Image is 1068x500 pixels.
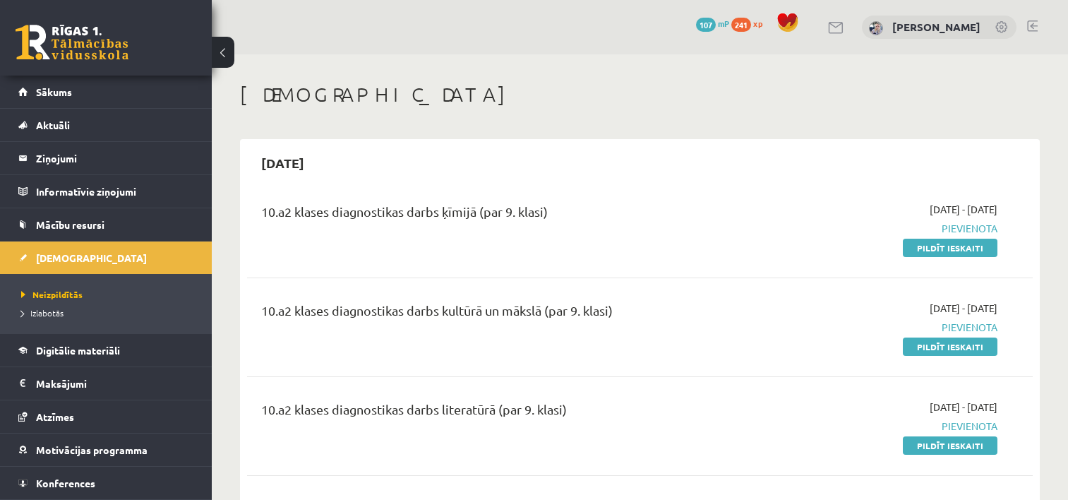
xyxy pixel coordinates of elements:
img: Kristīne Vītola [869,21,883,35]
span: [DEMOGRAPHIC_DATA] [36,251,147,264]
span: Sākums [36,85,72,98]
a: Pildīt ieskaiti [903,436,997,455]
a: Maksājumi [18,367,194,400]
a: Pildīt ieskaiti [903,338,997,356]
a: [PERSON_NAME] [892,20,980,34]
span: Atzīmes [36,410,74,423]
legend: Maksājumi [36,367,194,400]
span: Pievienota [766,419,997,434]
a: [DEMOGRAPHIC_DATA] [18,242,194,274]
a: Motivācijas programma [18,434,194,466]
a: Atzīmes [18,400,194,433]
span: [DATE] - [DATE] [930,301,997,316]
h2: [DATE] [247,146,318,179]
h1: [DEMOGRAPHIC_DATA] [240,83,1040,107]
a: 107 mP [696,18,729,29]
div: 10.a2 klases diagnostikas darbs ķīmijā (par 9. klasi) [261,202,745,228]
span: 241 [731,18,751,32]
span: Neizpildītās [21,289,83,300]
span: Aktuāli [36,119,70,131]
legend: Ziņojumi [36,142,194,174]
span: Digitālie materiāli [36,344,120,357]
a: Digitālie materiāli [18,334,194,367]
span: mP [718,18,729,29]
span: Konferences [36,477,95,489]
a: Ziņojumi [18,142,194,174]
span: Izlabotās [21,307,64,319]
span: xp [753,18,762,29]
div: 10.a2 klases diagnostikas darbs literatūrā (par 9. klasi) [261,400,745,426]
div: 10.a2 klases diagnostikas darbs kultūrā un mākslā (par 9. klasi) [261,301,745,327]
a: 241 xp [731,18,769,29]
span: [DATE] - [DATE] [930,400,997,415]
a: Rīgas 1. Tālmācības vidusskola [16,25,128,60]
span: Pievienota [766,320,997,335]
span: Mācību resursi [36,218,104,231]
legend: Informatīvie ziņojumi [36,175,194,208]
a: Izlabotās [21,306,198,319]
a: Aktuāli [18,109,194,141]
span: [DATE] - [DATE] [930,202,997,217]
a: Mācību resursi [18,208,194,241]
a: Informatīvie ziņojumi [18,175,194,208]
span: Pievienota [766,221,997,236]
span: 107 [696,18,716,32]
a: Sākums [18,76,194,108]
a: Konferences [18,467,194,499]
a: Neizpildītās [21,288,198,301]
a: Pildīt ieskaiti [903,239,997,257]
span: Motivācijas programma [36,444,148,456]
